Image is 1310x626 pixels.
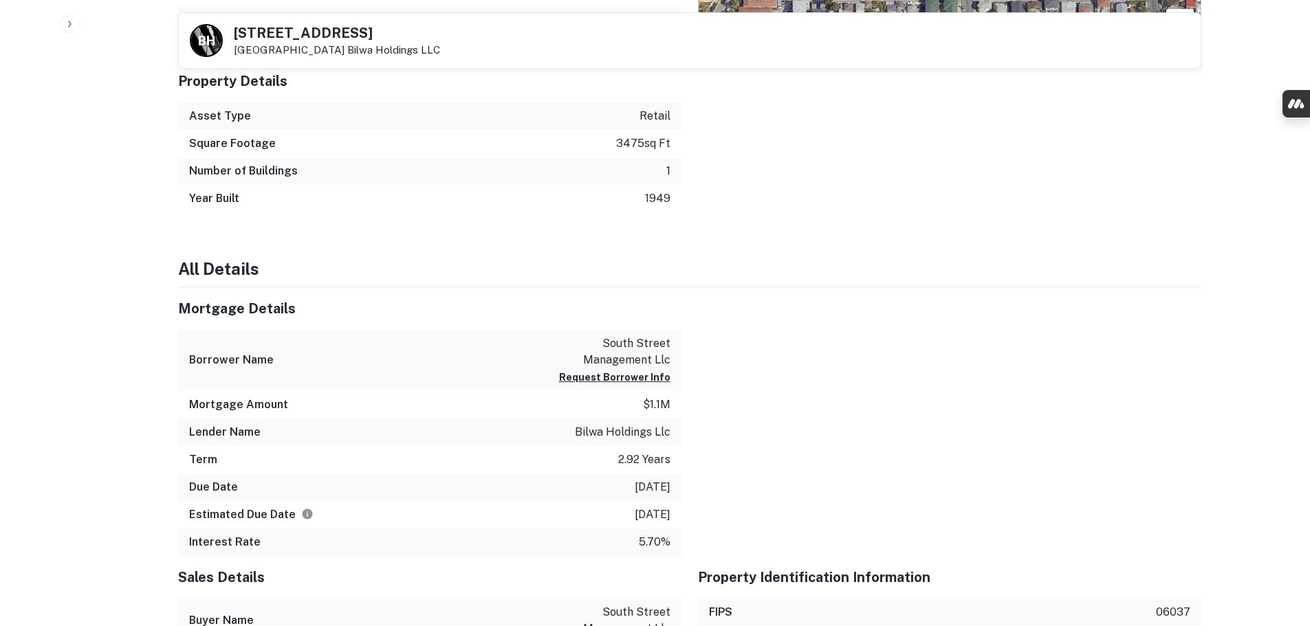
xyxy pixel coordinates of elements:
[189,534,261,550] h6: Interest Rate
[189,352,274,368] h6: Borrower Name
[189,396,288,413] h6: Mortgage Amount
[178,256,1201,281] h4: All Details
[635,10,670,27] p: [DATE]
[635,479,670,495] p: [DATE]
[643,396,670,413] p: $1.1m
[189,424,261,440] h6: Lender Name
[616,135,670,152] p: 3475 sq ft
[178,298,681,319] h5: Mortgage Details
[1241,516,1310,582] iframe: Chat Widget
[178,71,681,91] h5: Property Details
[178,567,681,588] h5: Sales Details
[559,369,670,385] button: Request Borrower Info
[618,451,670,468] p: 2.92 years
[640,108,670,124] p: retail
[639,534,670,550] p: 5.70%
[234,44,440,56] p: [GEOGRAPHIC_DATA]
[635,506,670,523] p: [DATE]
[189,479,238,495] h6: Due Date
[575,424,670,440] p: bilwa holdings llc
[1156,604,1190,621] p: 06037
[198,32,214,50] p: B H
[189,506,314,523] h6: Estimated Due Date
[189,190,239,207] h6: Year Built
[547,335,670,368] p: south street management llc
[709,604,732,621] h6: FIPS
[645,190,670,207] p: 1949
[189,451,217,468] h6: Term
[666,163,670,179] p: 1
[189,135,276,152] h6: Square Footage
[189,163,298,179] h6: Number of Buildings
[347,44,440,56] a: Bilwa Holdings LLC
[189,10,238,27] h6: Due Date
[234,26,440,40] h5: [STREET_ADDRESS]
[1166,9,1194,36] button: Drag Pegman onto the map to open Street View
[189,108,251,124] h6: Asset Type
[698,567,1201,588] h5: Property Identification Information
[301,508,314,520] svg: Estimate is based on a standard schedule for this type of loan.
